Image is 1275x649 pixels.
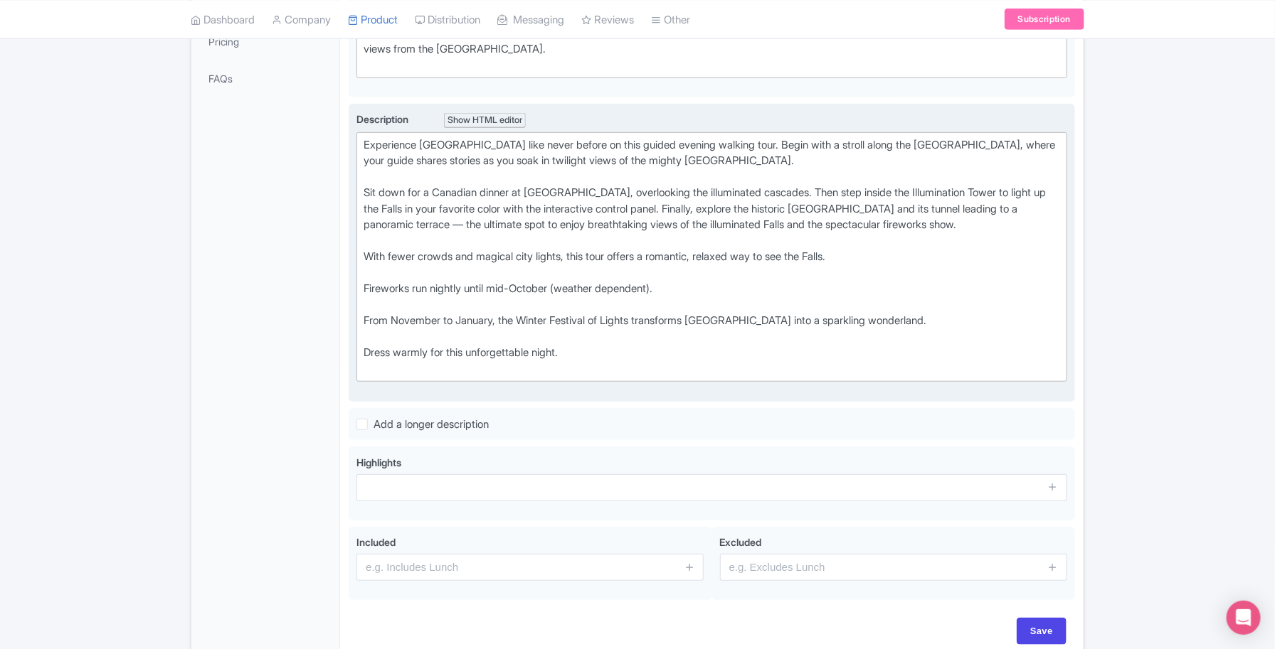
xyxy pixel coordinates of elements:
[364,249,1060,281] div: With fewer crowds and magical city lights, this tour offers a romantic, relaxed way to see the Fa...
[364,185,1060,249] div: Sit down for a Canadian dinner at [GEOGRAPHIC_DATA], overlooking the illuminated cascades. Then s...
[1227,601,1261,635] div: Open Intercom Messenger
[364,281,1060,313] div: Fireworks run nightly until mid-October (weather dependent).
[364,137,1060,186] div: Experience [GEOGRAPHIC_DATA] like never before on this guided evening walking tour. Begin with a ...
[356,536,396,548] span: Included
[1005,9,1084,30] a: Subscription
[194,63,337,95] a: FAQs
[374,417,489,431] span: Add a longer description
[364,25,1060,73] div: Enjoy an evening walking tour of [GEOGRAPHIC_DATA] with dinner at [GEOGRAPHIC_DATA], exclusive Il...
[720,554,1067,581] input: e.g. Excludes Lunch
[194,26,337,58] a: Pricing
[356,113,408,125] span: Description
[364,313,1060,345] div: From November to January, the Winter Festival of Lights transforms [GEOGRAPHIC_DATA] into a spark...
[1017,618,1067,645] input: Save
[356,456,401,468] span: Highlights
[364,345,1060,377] div: Dress warmly for this unforgettable night.
[720,536,762,548] span: Excluded
[444,113,526,128] div: Show HTML editor
[356,554,704,581] input: e.g. Includes Lunch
